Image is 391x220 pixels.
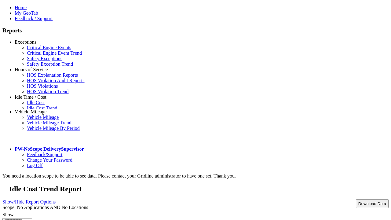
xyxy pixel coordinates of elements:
a: Idle Cost Trend [27,105,57,111]
a: Idle Cost [27,100,45,105]
button: Download Data [356,199,389,208]
label: Show [2,212,13,217]
h3: Reports [2,27,389,34]
a: Feedback / Support [15,16,53,21]
a: Safety Exceptions [27,56,62,61]
a: HOS Violation Trend [27,89,69,94]
a: Critical Engine Events [27,45,71,50]
a: Log Off [27,163,43,168]
a: Safety Exception Trend [27,61,73,67]
a: HOS Violations [27,83,58,89]
a: Feedback/Support [27,152,62,157]
a: PW-NoScope DeliverySupervisor [15,146,84,152]
a: HOS Violation Audit Reports [27,78,85,83]
a: My GeoTab [15,10,38,16]
a: Vehicle Mileage [15,109,46,114]
a: Vehicle Mileage [27,115,59,120]
a: Exceptions [15,39,36,45]
a: Vehicle Mileage By Period [27,126,80,131]
h2: Idle Cost Trend Report [9,185,389,193]
a: Home [15,5,27,10]
a: Vehicle Mileage Trend [27,120,71,125]
a: Critical Engine Event Trend [27,50,82,56]
div: You need a location scope to be able to see data. Please contact your Gridline administrator to h... [2,173,389,179]
span: Scope: No Applications AND No Locations [2,205,88,210]
a: Idle Time / Cost [15,94,46,100]
a: Show/Hide Report Options [2,198,56,206]
a: Change Your Password [27,157,72,163]
a: HOS Explanation Reports [27,72,78,78]
a: Hours of Service [15,67,48,72]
